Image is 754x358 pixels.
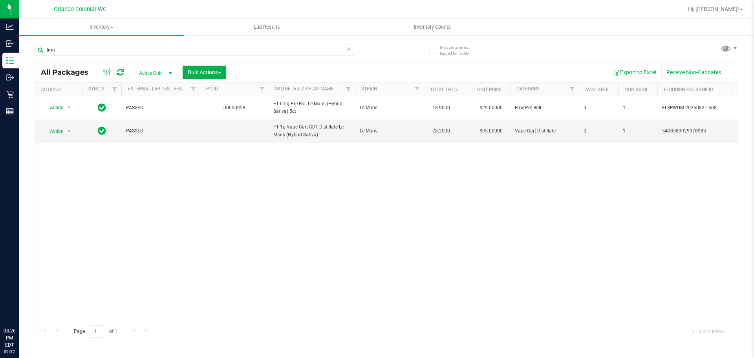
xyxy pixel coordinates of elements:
span: PASSED [126,104,195,112]
a: Category [516,86,540,92]
a: Unit Price [477,87,502,92]
button: Receive Non-Cannabis [661,66,726,79]
span: $95.00000 [476,125,507,137]
div: Actions [41,87,79,92]
span: 0 [584,104,613,112]
span: 1 [623,104,653,112]
span: Raw Pre-Roll [515,104,574,112]
a: Total THC% [430,87,458,92]
span: select [64,126,74,137]
inline-svg: Outbound [6,73,14,81]
span: Bulk Actions [188,69,221,75]
a: Filter [342,83,355,96]
button: Export to Excel [609,66,661,79]
span: FLSRWGM-20250821-508 [662,104,739,112]
a: External Lab Test Result [128,86,189,92]
span: Clear [346,44,351,54]
a: PO ID [206,86,218,92]
a: Inventory [19,19,184,35]
inline-svg: Inbound [6,40,14,48]
span: In Sync [98,125,106,136]
input: Search Package ID, Item Name, SKU, Lot or Part Number... [35,44,355,56]
a: Filter [108,83,121,96]
a: SKU Retail Display Name [275,86,334,92]
span: PASSED [126,127,195,135]
span: All Packages [41,68,96,77]
a: Lab Results [184,19,350,35]
span: Page of 1 [67,325,124,338]
inline-svg: Reports [6,107,14,115]
inline-svg: Analytics [6,23,14,31]
a: Filter [566,83,579,96]
span: In Sync [98,102,106,113]
a: Non-Available [624,87,659,92]
span: 5408583929376983 [662,127,739,135]
inline-svg: Retail [6,90,14,98]
span: Hi, [PERSON_NAME]! [688,6,739,12]
span: Lab Results [243,24,291,31]
p: 08:26 PM EDT [4,327,15,349]
span: FT 1g Vape Cart CDT Distillate Le Mans (Hybrid-Sativa) [273,123,350,138]
span: 1 [623,127,653,135]
a: Available [585,87,609,92]
span: $29.00000 [476,102,507,114]
span: Le Mans [360,104,419,112]
a: Filter [256,83,269,96]
span: select [64,102,74,113]
input: 1 [90,325,104,338]
a: Strain [361,86,377,92]
a: Flourish Package ID [664,87,713,92]
a: Inventory Counts [350,19,515,35]
p: 09/27 [4,349,15,354]
span: Inventory [19,24,184,31]
span: 0 [584,127,613,135]
a: Filter [187,83,200,96]
button: Bulk Actions [183,66,226,79]
span: Le Mans [360,127,419,135]
span: 78.2000 [428,125,454,137]
a: 00000928 [223,105,245,110]
inline-svg: Inventory [6,57,14,64]
span: FT 0.5g Pre-Roll Le Mans (Hybrid-Sativa) 5ct [273,100,350,115]
span: Action [43,102,64,113]
span: 18.9000 [428,102,454,114]
span: Include items not tagged for facility [440,44,479,56]
span: Vape Cart Distillate [515,127,574,135]
span: Action [43,126,64,137]
span: Orlando Colonial WC [54,6,106,13]
a: Sync Status [88,86,119,92]
span: 1 - 2 of 2 items [686,325,730,337]
iframe: Resource center [8,295,31,319]
a: Filter [411,83,424,96]
span: Inventory Counts [403,24,461,31]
